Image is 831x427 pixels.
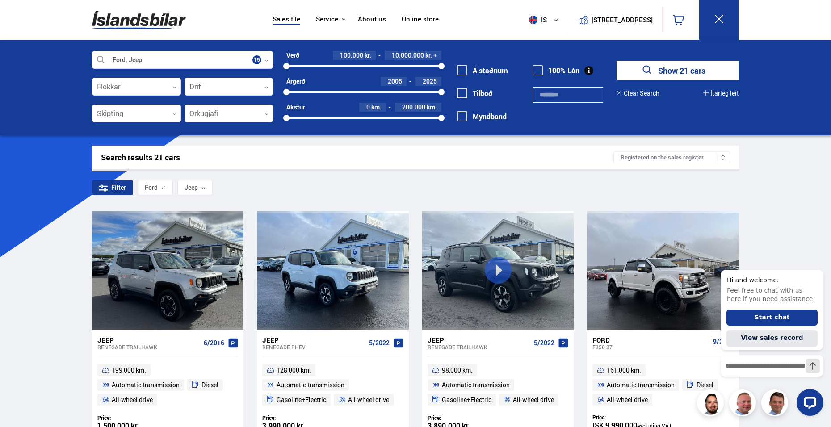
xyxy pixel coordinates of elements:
[442,394,491,405] span: Gasoline+Electric
[473,112,507,121] font: Myndband
[185,184,198,191] span: Jeep
[658,65,705,76] font: Show 21 cars
[698,391,725,418] img: nhp88E3Fdnt1Opn2.png
[277,380,344,390] span: Automatic transmission
[369,339,390,347] span: 5/2022
[607,394,648,405] span: All-wheel drive
[101,153,613,162] div: Search results 21 cars
[97,414,168,421] div: Price:
[112,365,146,376] span: 199,000 km.
[710,89,739,97] font: Ítarleg leit
[473,66,508,75] font: Á staðnum
[541,16,547,24] font: is
[442,365,473,376] span: 98,000 km.
[402,103,425,111] span: 200.000
[607,365,641,376] span: 161,000 km.
[442,380,510,390] span: Automatic transmission
[607,380,675,390] span: Automatic transmission
[340,51,363,59] span: 100.000
[201,380,218,390] span: Diesel
[286,52,299,59] div: Verð
[262,336,365,344] div: Jeep
[571,7,658,33] a: [STREET_ADDRESS]
[111,184,126,191] font: Filter
[145,184,158,191] span: Ford
[204,339,224,347] span: 6/2016
[697,380,713,390] span: Diesel
[388,77,402,85] span: 2005
[402,15,439,25] a: Online store
[425,52,432,59] span: kr.
[392,51,424,59] span: 10.000.000
[262,344,365,350] div: Renegade PHEV
[428,344,530,350] div: Renegade TRAILHAWK
[617,90,659,97] button: Clear Search
[366,103,370,111] span: 0
[592,414,678,421] div: Price:
[529,16,537,24] img: svg+xml;base64,PHN2ZyB4bWxucz0iaHR0cDovL3d3dy53My5vcmcvMjAwMC9zdmciIHdpZHRoPSI1MTIiIGhlaWdodD0iNT...
[624,89,659,97] font: Clear Search
[534,339,554,347] span: 5/2022
[348,394,389,405] span: All-wheel drive
[286,104,305,111] div: Akstur
[273,15,300,25] a: Sales file
[358,15,386,25] a: About us
[371,104,382,111] span: km.
[277,394,326,405] span: Gasoline+Electric
[592,336,709,344] div: Ford
[592,344,709,350] div: F350 37
[513,394,554,405] span: All-wheel drive
[286,78,305,85] div: Árgerð
[97,344,200,350] div: Renegade TRAILHAWK
[262,414,333,421] div: Price:
[97,336,200,344] div: Jeep
[525,7,566,33] button: is
[703,90,739,97] button: Ítarleg leit
[427,104,437,111] span: km.
[621,154,704,161] font: Registered on the sales register
[548,66,579,75] font: 100% Lán
[112,380,180,390] span: Automatic transmission
[316,15,338,24] button: Service
[713,338,734,345] span: 9/2017
[473,88,493,98] font: Tilboð
[433,52,437,59] span: +
[428,336,530,344] div: Jeep
[617,61,739,80] button: Show 21 cars
[277,365,311,376] span: 128,000 km.
[365,52,371,59] span: kr.
[92,5,186,34] img: G0Ugv5HjCgRt.svg
[423,77,437,85] span: 2025
[112,394,153,405] span: All-wheel drive
[713,253,827,423] iframe: LiveChat chat widget
[428,414,498,421] div: Price:
[595,16,649,24] button: [STREET_ADDRESS]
